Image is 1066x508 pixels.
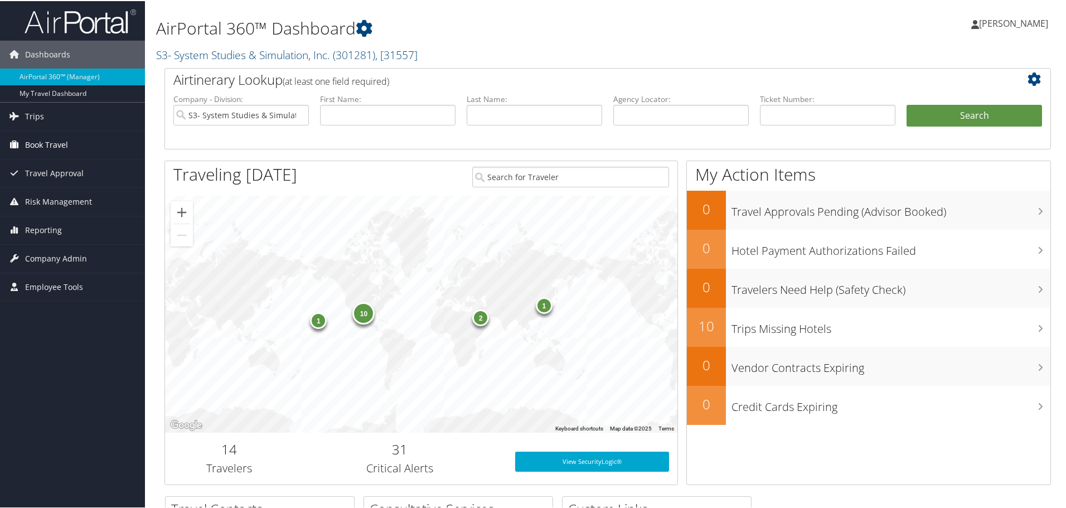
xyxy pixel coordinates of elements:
[320,93,456,104] label: First Name:
[687,385,1050,424] a: 0Credit Cards Expiring
[731,236,1050,258] h3: Hotel Payment Authorizations Failed
[687,316,726,335] h2: 10
[25,40,70,67] span: Dashboards
[731,275,1050,297] h3: Travelers Need Help (Safety Check)
[171,223,193,245] button: Zoom out
[25,272,83,300] span: Employee Tools
[687,277,726,296] h2: 0
[25,158,84,186] span: Travel Approval
[467,93,602,104] label: Last Name:
[25,215,62,243] span: Reporting
[731,393,1050,414] h3: Credit Cards Expiring
[687,394,726,413] h2: 0
[760,93,895,104] label: Ticket Number:
[25,244,87,272] span: Company Admin
[610,424,652,430] span: Map data ©2025
[25,101,44,129] span: Trips
[613,93,749,104] label: Agency Locator:
[472,166,669,186] input: Search for Traveler
[971,6,1059,39] a: [PERSON_NAME]
[687,190,1050,229] a: 0Travel Approvals Pending (Advisor Booked)
[472,308,489,325] div: 2
[352,301,375,323] div: 10
[375,46,418,61] span: , [ 31557 ]
[25,130,68,158] span: Book Travel
[515,451,669,471] a: View SecurityLogic®
[731,197,1050,219] h3: Travel Approvals Pending (Advisor Booked)
[687,268,1050,307] a: 0Travelers Need Help (Safety Check)
[171,200,193,222] button: Zoom in
[168,417,205,432] img: Google
[173,439,285,458] h2: 14
[302,459,498,475] h3: Critical Alerts
[173,93,309,104] label: Company - Division:
[687,162,1050,185] h1: My Action Items
[979,16,1048,28] span: [PERSON_NAME]
[687,199,726,217] h2: 0
[731,354,1050,375] h3: Vendor Contracts Expiring
[687,307,1050,346] a: 10Trips Missing Hotels
[156,16,758,39] h1: AirPortal 360™ Dashboard
[173,459,285,475] h3: Travelers
[173,69,968,88] h2: Airtinerary Lookup
[310,311,327,328] div: 1
[168,417,205,432] a: Open this area in Google Maps (opens a new window)
[687,238,726,257] h2: 0
[333,46,375,61] span: ( 301281 )
[907,104,1042,126] button: Search
[25,187,92,215] span: Risk Management
[535,296,552,313] div: 1
[156,46,418,61] a: S3- System Studies & Simulation, Inc.
[25,7,136,33] img: airportal-logo.png
[687,229,1050,268] a: 0Hotel Payment Authorizations Failed
[173,162,297,185] h1: Traveling [DATE]
[283,74,389,86] span: (at least one field required)
[731,315,1050,336] h3: Trips Missing Hotels
[302,439,498,458] h2: 31
[555,424,603,432] button: Keyboard shortcuts
[658,424,674,430] a: Terms (opens in new tab)
[687,355,726,374] h2: 0
[687,346,1050,385] a: 0Vendor Contracts Expiring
